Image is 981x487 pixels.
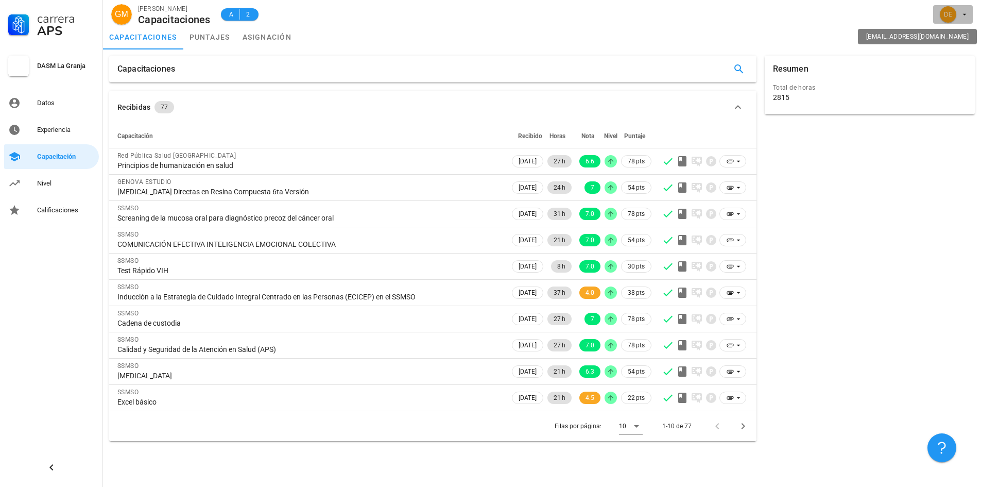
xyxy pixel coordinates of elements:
[586,287,594,299] span: 4.0
[554,313,565,325] span: 27 h
[117,56,175,82] div: Capacitaciones
[619,418,643,434] div: 10Filas por página:
[183,25,236,49] a: puntajes
[624,132,645,140] span: Puntaje
[37,99,95,107] div: Datos
[586,260,594,273] span: 7.0
[574,124,603,148] th: Nota
[628,314,645,324] span: 78 pts
[773,56,808,82] div: Resumen
[628,156,645,166] span: 78 pts
[109,124,510,148] th: Capacitación
[554,234,565,246] span: 21 h
[662,422,692,431] div: 1-10 de 77
[37,206,95,214] div: Calificaciones
[117,310,139,317] span: SSMSO
[554,208,565,220] span: 31 h
[519,313,537,325] span: [DATE]
[4,91,99,115] a: Datos
[586,155,594,167] span: 6.6
[628,182,645,193] span: 54 pts
[604,132,617,140] span: Nivel
[586,234,594,246] span: 7.0
[37,179,95,188] div: Nivel
[115,4,128,25] span: GM
[117,178,171,186] span: GENOVA ESTUDIO
[117,132,153,140] span: Capacitación
[244,9,252,20] span: 2
[236,25,298,49] a: asignación
[628,209,645,219] span: 78 pts
[554,339,565,351] span: 27 h
[37,126,95,134] div: Experiencia
[581,132,594,140] span: Nota
[117,292,502,301] div: Inducción a la Estrategia de Cuidado Integral Centrado en las Personas (ECICEP) en el SSMSO
[117,371,502,380] div: [MEDICAL_DATA]
[586,392,594,404] span: 4.5
[117,161,502,170] div: Principios de humanización en salud
[227,9,235,20] span: A
[519,208,537,220] span: [DATE]
[117,152,236,159] span: Red Pública Salud [GEOGRAPHIC_DATA]
[117,336,139,343] span: SSMSO
[549,132,565,140] span: Horas
[628,235,645,245] span: 54 pts
[117,240,502,249] div: COMUNICACIÓN EFECTIVA INTELIGENCIA EMOCIONAL COLECTIVA
[586,339,594,351] span: 7.0
[519,156,537,167] span: [DATE]
[619,422,626,431] div: 10
[109,91,756,124] button: Recibidas 77
[4,198,99,223] a: Calificaciones
[628,393,645,403] span: 22 pts
[519,287,537,298] span: [DATE]
[628,288,645,298] span: 38 pts
[117,318,502,328] div: Cadena de custodia
[554,392,565,404] span: 21 h
[117,102,150,113] div: Recibidas
[555,411,643,441] div: Filas por página:
[628,340,645,350] span: 78 pts
[117,266,502,275] div: Test Rápido VIH
[111,4,132,25] div: avatar
[117,213,502,223] div: Screaning de la mucosa oral para diagnóstico precoz del cáncer oral
[940,6,956,23] div: avatar
[734,417,752,435] button: Página siguiente
[586,365,594,378] span: 6.3
[628,261,645,272] span: 30 pts
[37,62,95,70] div: DASM La Granja
[554,287,565,299] span: 37 h
[4,117,99,142] a: Experiencia
[510,124,545,148] th: Recibido
[117,389,139,396] span: SSMSO
[161,101,168,113] span: 77
[37,12,95,25] div: Carrera
[519,234,537,246] span: [DATE]
[591,181,594,194] span: 7
[554,365,565,378] span: 21 h
[117,231,139,238] span: SSMSO
[138,4,211,14] div: [PERSON_NAME]
[117,283,139,291] span: SSMSO
[519,392,537,404] span: [DATE]
[117,362,139,370] span: SSMSO
[37,25,95,37] div: APS
[103,25,183,49] a: capacitaciones
[519,340,537,351] span: [DATE]
[628,366,645,377] span: 54 pts
[518,132,542,140] span: Recibido
[591,313,594,325] span: 7
[545,124,574,148] th: Horas
[773,93,789,102] div: 2815
[773,82,967,93] div: Total de horas
[37,153,95,161] div: Capacitación
[4,144,99,169] a: Capacitación
[138,14,211,25] div: Capacitaciones
[603,124,619,148] th: Nivel
[117,397,502,407] div: Excel básico
[554,155,565,167] span: 27 h
[519,366,537,377] span: [DATE]
[554,181,565,194] span: 24 h
[117,345,502,354] div: Calidad y Seguridad de la Atención en Salud (APS)
[117,257,139,264] span: SSMSO
[4,171,99,196] a: Nivel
